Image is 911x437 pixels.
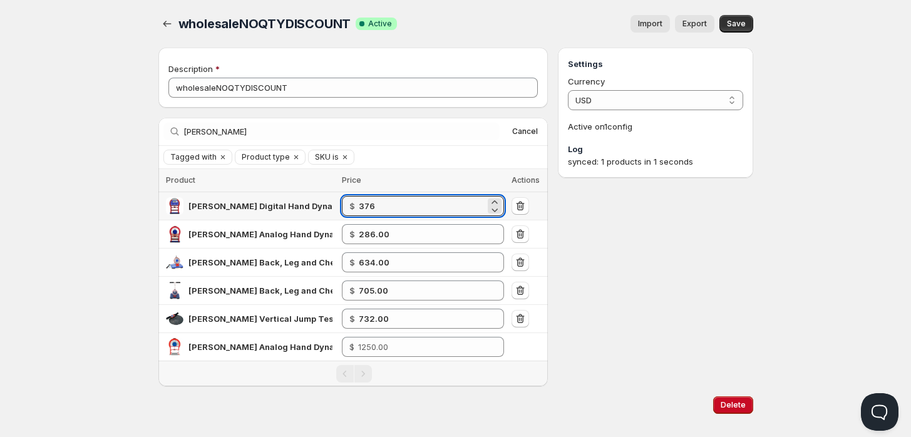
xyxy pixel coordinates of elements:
input: 319.00 [359,224,486,244]
span: SKU is [315,152,339,162]
span: Product type [242,152,290,162]
span: [PERSON_NAME] Vertical Jump Test Meter TKK-5406 [188,314,408,324]
input: 720.00 [359,252,486,272]
span: [PERSON_NAME] Back, Leg and Chest Dynamometer - Analog [188,257,439,267]
span: Price [342,175,361,185]
div: Takei Analog Hand Dynamometer [188,228,332,240]
span: Cancel [512,126,538,136]
button: Save [719,15,753,33]
button: Clear [290,150,302,164]
span: Currency [568,76,605,86]
span: [PERSON_NAME] Back, Leg and Chest Dynamometer - Digital [188,285,437,296]
button: Product type [235,150,290,164]
h3: Settings [568,58,743,70]
span: Actions [512,175,540,185]
strong: $ [349,229,355,239]
span: Delete [721,400,746,410]
div: synced: 1 products in 1 seconds [568,155,743,168]
nav: Pagination [158,361,548,386]
span: Product [166,175,195,185]
span: Description [168,64,213,74]
input: Private internal description [168,78,538,98]
strong: $ [349,285,355,296]
div: Takei Vertical Jump Test Meter TKK-5406 [188,312,332,325]
button: Clear [339,150,351,164]
button: Import [630,15,670,33]
button: SKU is [309,150,339,164]
span: Save [727,19,746,29]
span: $ [349,342,354,352]
button: Tagged with [164,150,217,164]
span: [PERSON_NAME] Analog Hand Dynamometer [188,229,371,239]
div: Takei Back, Leg and Chest Dynamometer - Digital [188,284,332,297]
input: 800.00 [359,280,486,301]
input: 1250.00 [358,337,486,357]
button: Cancel [507,124,543,139]
div: Takei Back, Leg and Chest Dynamometer - Analog [188,256,332,269]
a: Export [675,15,714,33]
span: wholesaleNOQTYDISCOUNT [178,16,351,31]
span: Export [682,19,707,29]
button: Delete [713,396,753,414]
button: Clear [217,150,229,164]
input: Search by title [183,123,500,140]
strong: $ [349,201,355,211]
span: [PERSON_NAME] Analog Hand Dynamometer for Children [188,342,423,352]
span: Active [368,19,392,29]
input: 830.00 [359,309,486,329]
h3: Log [568,143,743,155]
input: 429.00 [359,196,486,216]
span: [PERSON_NAME] Digital Hand Dynamometer [188,201,369,211]
span: Import [638,19,662,29]
strong: $ [349,257,355,267]
p: Active on 1 config [568,120,743,133]
div: Takei Digital Hand Dynamometer [188,200,332,212]
div: Takei Analog Hand Dynamometer for Children [188,341,332,353]
strong: $ [349,314,355,324]
span: Tagged with [170,152,217,162]
iframe: Help Scout Beacon - Open [861,393,898,431]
